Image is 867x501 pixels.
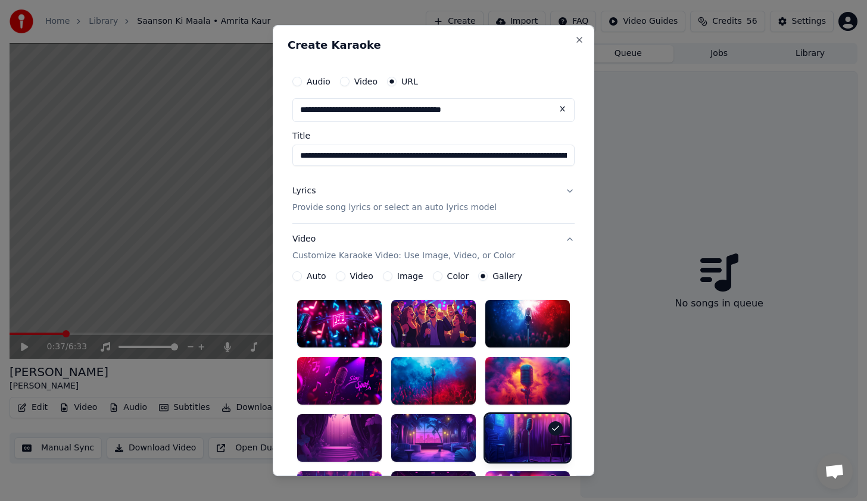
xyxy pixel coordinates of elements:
label: Video [354,77,378,86]
button: VideoCustomize Karaoke Video: Use Image, Video, or Color [292,224,575,271]
label: Title [292,131,575,140]
button: LyricsProvide song lyrics or select an auto lyrics model [292,176,575,223]
label: Video [350,272,373,280]
h2: Create Karaoke [288,40,579,51]
label: Audio [307,77,330,86]
p: Provide song lyrics or select an auto lyrics model [292,202,497,214]
div: Video [292,233,515,262]
label: Auto [307,272,326,280]
label: Gallery [492,272,522,280]
label: URL [401,77,418,86]
label: Image [397,272,423,280]
div: Lyrics [292,185,316,197]
label: Color [447,272,469,280]
p: Customize Karaoke Video: Use Image, Video, or Color [292,250,515,262]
